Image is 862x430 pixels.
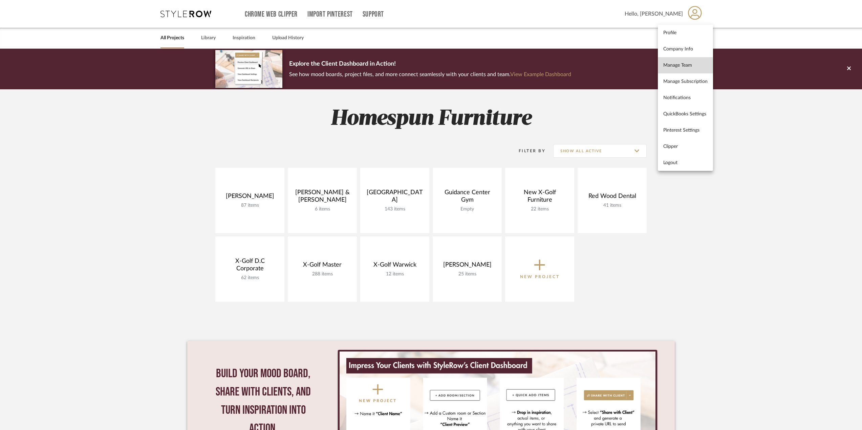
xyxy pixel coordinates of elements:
[663,127,708,133] span: Pinterest Settings
[663,62,708,68] span: Manage Team
[663,143,708,149] span: Clipper
[663,160,708,165] span: Logout
[663,111,708,117] span: QuickBooks Settings
[663,46,708,52] span: Company Info
[663,78,708,84] span: Manage Subscription
[663,30,708,36] span: Profile
[663,95,708,100] span: Notifications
